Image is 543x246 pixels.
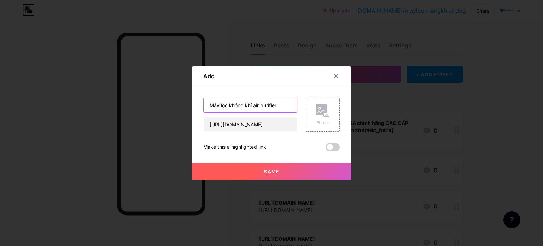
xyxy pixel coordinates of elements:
[203,143,266,151] div: Make this a highlighted link
[192,163,351,180] button: Save
[316,120,330,125] div: Picture
[204,117,297,131] input: URL
[203,72,215,80] div: Add
[204,98,297,112] input: Title
[264,168,280,175] span: Save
